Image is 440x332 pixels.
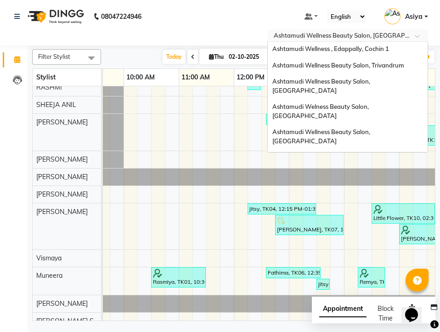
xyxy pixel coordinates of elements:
[207,53,226,60] span: Thu
[248,205,315,213] div: jitsy, TK04, 12:15 PM-01:30 PM, Fruit Facial,Eyebrows Threading
[36,299,88,308] span: [PERSON_NAME]
[272,62,404,69] span: Ashtamudi Wellness Beauty Salon, Trivandrum
[38,53,70,60] span: Filter Stylist
[36,254,62,262] span: Vismaya
[272,45,389,52] span: Ashtamudi Wellness , Edappally, Cochin 1
[372,205,434,222] div: Little Flower, TK10, 02:30 PM-03:40 PM, Root Touch-Up ([MEDICAL_DATA] Free),Upper Lip Threading
[226,50,272,64] input: 2025-10-02
[405,12,423,22] span: Asiya
[36,118,88,126] span: [PERSON_NAME]
[359,269,384,286] div: Remya, TK08, 02:15 PM-02:45 PM, Eyebrows Threading,Chin Threading
[36,73,56,81] span: Stylist
[272,128,372,145] span: Ashtamudi Wellness Beauty Salon, [GEOGRAPHIC_DATA]
[124,71,157,84] a: 10:00 AM
[267,269,320,277] div: Fathima, TK06, 12:35 PM-01:35 PM, Highlighting (Per Streaks)
[152,269,205,286] div: Rasmiya, TK01, 10:30 AM-11:30 AM, Protein Wash
[163,50,186,64] span: Today
[36,101,76,109] span: SHEEJA ANIL
[267,115,278,124] div: Sumi, TK03, 12:35 PM-12:50 PM, Eyebrows Threading
[384,8,401,24] img: Asiya
[401,295,431,323] iframe: chat widget
[179,71,212,84] a: 11:00 AM
[36,190,88,198] span: [PERSON_NAME]
[36,83,62,91] span: RASHMI
[23,4,86,29] img: logo
[36,155,88,163] span: [PERSON_NAME]
[317,280,329,288] div: jitsy, TK04, 01:30 PM-01:45 PM, Eyebrows Threading
[267,41,428,152] ng-dropdown-panel: Options list
[36,317,94,325] span: [PERSON_NAME] S
[272,78,372,94] span: Ashtamudi Wellness Beauty Salon, [GEOGRAPHIC_DATA]
[272,103,370,119] span: Ashtamudi Welness Beauty Salon, [GEOGRAPHIC_DATA]
[319,301,367,317] span: Appointment
[101,4,141,29] b: 08047224946
[36,173,88,181] span: [PERSON_NAME]
[36,271,62,280] span: Muneera
[276,216,343,234] div: [PERSON_NAME], TK07, 12:45 PM-02:00 PM, Eyebrows Threading,Normal Cleanup
[234,71,267,84] a: 12:00 PM
[36,208,88,216] span: [PERSON_NAME]
[378,304,394,322] span: Block Time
